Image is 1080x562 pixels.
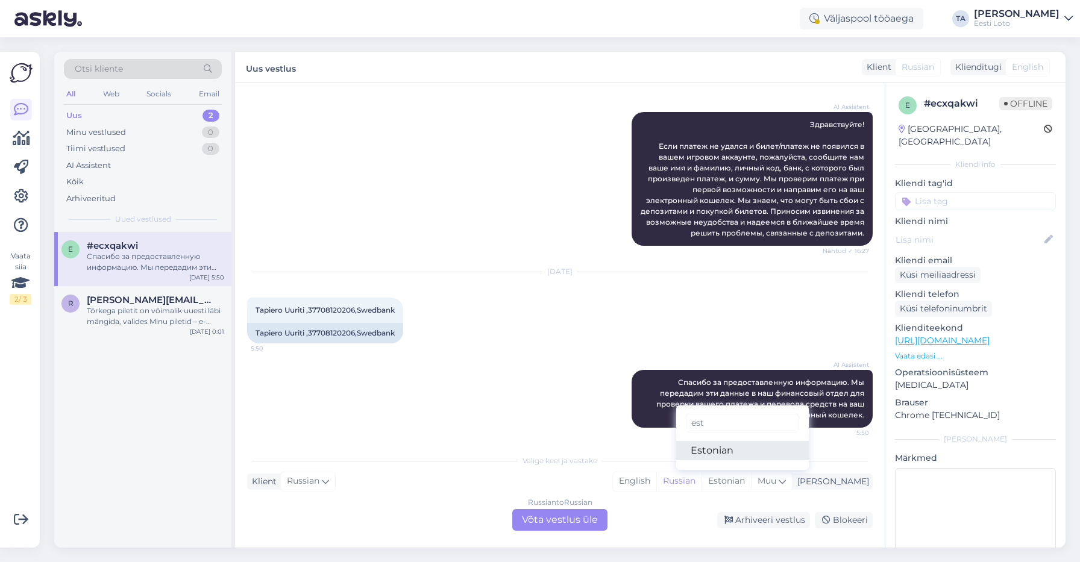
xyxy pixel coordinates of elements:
div: [DATE] [247,266,873,277]
div: Kõik [66,176,84,188]
div: 0 [202,143,219,155]
div: Спасибо за предоставленную информацию. Мы передадим эти данные в наш финансовый отдел для проверк... [87,251,224,273]
span: e [68,245,73,254]
p: [MEDICAL_DATA] [895,379,1056,392]
div: Estonian [702,472,751,490]
div: [PERSON_NAME] [974,9,1060,19]
div: All [64,86,78,102]
p: Kliendi telefon [895,288,1056,301]
div: [DATE] 5:50 [189,273,224,282]
span: Uued vestlused [115,214,171,225]
div: Minu vestlused [66,126,126,139]
div: Võta vestlus üle [512,509,607,531]
div: TA [952,10,969,27]
span: Nähtud ✓ 16:27 [823,246,869,255]
div: [PERSON_NAME] [793,475,869,488]
p: Operatsioonisüsteem [895,366,1056,379]
input: Lisa tag [895,192,1056,210]
div: Socials [144,86,174,102]
div: Valige keel ja vastake [247,455,873,466]
div: Russian [656,472,702,490]
p: Kliendi nimi [895,215,1056,228]
div: Kliendi info [895,159,1056,170]
div: Klienditugi [950,61,1002,73]
a: Estonian [676,441,809,460]
a: [URL][DOMAIN_NAME] [895,335,990,346]
div: Arhiveeritud [66,193,116,205]
span: r [68,299,74,308]
div: Tiimi vestlused [66,143,125,155]
input: Lisa nimi [896,233,1042,246]
div: Väljaspool tööaega [800,8,923,30]
div: Russian to Russian [528,497,592,508]
div: [DATE] 0:01 [190,327,224,336]
div: Tõrkega piletit on võimalik uuesti läbi mängida, valides Minu piletid – e-kiirloteriid. Kui pilet... [87,305,224,327]
p: Kliendi email [895,254,1056,267]
span: rene.loit@mail.ee [87,295,212,305]
div: # ecxqakwi [924,96,999,111]
div: Klient [862,61,891,73]
p: Chrome [TECHNICAL_ID] [895,409,1056,422]
span: English [1012,61,1043,73]
div: Vaata siia [10,251,31,305]
div: [GEOGRAPHIC_DATA], [GEOGRAPHIC_DATA] [899,123,1044,148]
span: Russian [287,475,319,488]
div: [PERSON_NAME] [895,434,1056,445]
div: Küsi telefoninumbrit [895,301,992,317]
span: 5:50 [251,344,296,353]
span: Otsi kliente [75,63,123,75]
div: English [613,472,656,490]
span: AI Assistent [824,102,869,111]
p: Klienditeekond [895,322,1056,334]
span: Offline [999,97,1052,110]
span: Здравствуйте! Если платеж не удался и билет/платеж не появился в вашем игровом аккаунте, пожалуйс... [641,120,866,237]
div: Arhiveeri vestlus [717,512,810,528]
div: Eesti Loto [974,19,1060,28]
div: Email [196,86,222,102]
div: Uus [66,110,82,122]
p: Brauser [895,396,1056,409]
div: Tapiero Uuriti ,37708120206,Swedbank [247,323,403,343]
span: Muu [758,475,776,486]
div: 2 / 3 [10,294,31,305]
img: Askly Logo [10,61,33,84]
div: 2 [202,110,219,122]
input: Kirjuta, millist tag'i otsid [686,414,799,432]
div: 0 [202,126,219,139]
div: Web [101,86,122,102]
label: Uus vestlus [246,59,296,75]
a: [PERSON_NAME]Eesti Loto [974,9,1073,28]
div: AI Assistent [66,160,111,172]
span: Russian [902,61,934,73]
div: Küsi meiliaadressi [895,267,981,283]
span: Спасибо за предоставленную информацию. Мы передадим эти данные в наш финансовый отдел для проверк... [656,378,866,419]
span: Tapiero Uuriti ,37708120206,Swedbank [256,305,395,314]
p: Märkmed [895,452,1056,464]
span: e [905,101,910,110]
div: Blokeeri [815,512,873,528]
span: #ecxqakwi [87,240,138,251]
div: Klient [247,475,277,488]
span: 5:50 [824,428,869,437]
p: Vaata edasi ... [895,351,1056,361]
p: Kliendi tag'id [895,177,1056,190]
span: AI Assistent [824,360,869,369]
